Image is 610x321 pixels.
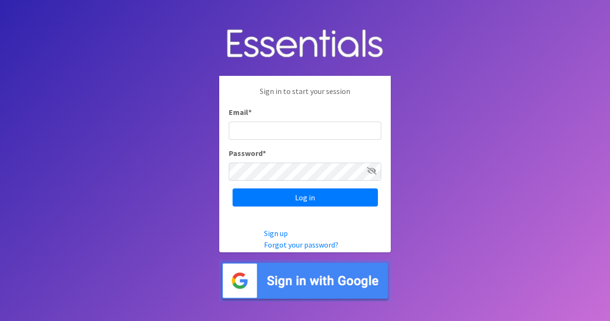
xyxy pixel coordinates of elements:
[264,240,338,249] a: Forgot your password?
[229,147,266,159] label: Password
[263,148,266,158] abbr: required
[233,188,378,207] input: Log in
[229,106,252,118] label: Email
[248,107,252,117] abbr: required
[219,260,391,301] img: Sign in with Google
[264,228,288,238] a: Sign up
[219,20,391,69] img: Human Essentials
[229,85,381,106] p: Sign in to start your session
